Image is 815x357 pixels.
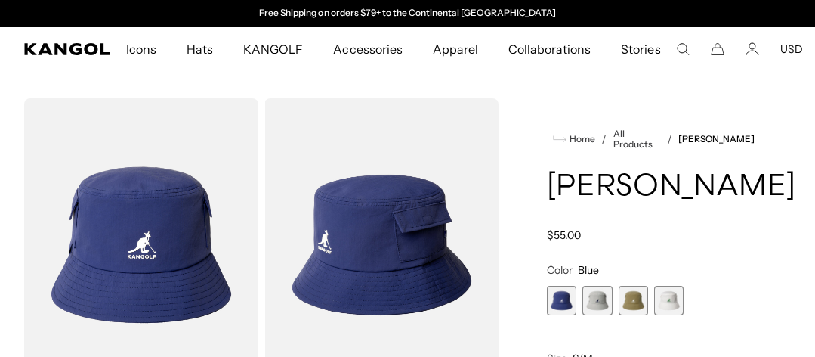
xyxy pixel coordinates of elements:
li: / [595,130,607,148]
label: White [654,286,684,315]
summary: Search here [676,42,690,56]
a: KANGOLF [228,27,318,71]
label: Grey [582,286,612,315]
span: Stories [621,27,660,71]
a: Collaborations [493,27,606,71]
div: Announcement [252,8,563,20]
a: Home [553,132,595,146]
a: Account [746,42,759,56]
span: Icons [126,27,156,71]
a: [PERSON_NAME] [678,134,755,144]
span: Collaborations [508,27,591,71]
span: Apparel [433,27,478,71]
span: Hats [187,27,213,71]
a: Hats [171,27,228,71]
a: Icons [111,27,171,71]
a: All Products [613,129,661,150]
a: Stories [606,27,675,71]
label: Blue [547,286,576,315]
div: 3 of 4 [619,286,648,315]
span: Blue [578,263,599,277]
span: $55.00 [547,228,581,242]
slideshow-component: Announcement bar [252,8,563,20]
span: Color [547,263,573,277]
div: 1 of 2 [252,8,563,20]
button: Cart [711,42,724,56]
div: 2 of 4 [582,286,612,315]
span: KANGOLF [243,27,303,71]
div: 1 of 4 [547,286,576,315]
div: 4 of 4 [654,286,684,315]
button: USD [780,42,803,56]
span: Home [566,134,595,144]
a: Kangol [24,43,111,55]
a: Free Shipping on orders $79+ to the Continental [GEOGRAPHIC_DATA] [259,7,556,18]
a: Apparel [418,27,493,71]
nav: breadcrumbs [547,129,755,150]
a: Accessories [318,27,417,71]
h1: [PERSON_NAME] [547,171,755,204]
label: Khaki [619,286,648,315]
li: / [661,130,672,148]
span: Accessories [333,27,402,71]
